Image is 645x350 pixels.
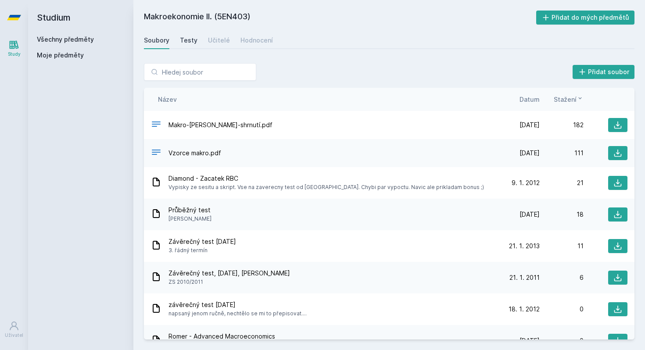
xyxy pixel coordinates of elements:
a: Soubory [144,32,169,49]
button: Přidat do mých předmětů [536,11,635,25]
input: Hledej soubor [144,63,256,81]
div: 18 [540,210,584,219]
button: Stažení [554,95,584,104]
a: Study [2,35,26,62]
span: Diamond - Zacatek RBC [168,174,484,183]
a: Uživatel [2,316,26,343]
span: Stažení [554,95,577,104]
div: Učitelé [208,36,230,45]
span: [DATE] [520,336,540,345]
span: [PERSON_NAME] [168,214,211,223]
div: 111 [540,149,584,157]
a: Hodnocení [240,32,273,49]
span: závěrečný test [DATE] [168,300,307,309]
button: Přidat soubor [573,65,635,79]
div: 0 [540,305,584,314]
div: Study [8,51,21,57]
span: [DATE] [520,121,540,129]
span: Vypisky ze sesitu a skript. Vse na zaverecny test od [GEOGRAPHIC_DATA]. Chybi par vypoctu. Navic ... [168,183,484,192]
a: Všechny předměty [37,36,94,43]
span: 21. 1. 2013 [509,242,540,250]
span: 21. 1. 2011 [509,273,540,282]
span: [DATE] [520,149,540,157]
span: 18. 1. 2012 [509,305,540,314]
div: Soubory [144,36,169,45]
span: ZS 2010/2011 [168,278,290,286]
div: Uživatel [5,332,23,339]
div: Hodnocení [240,36,273,45]
span: 3. řádný termín [168,246,236,255]
a: Učitelé [208,32,230,49]
div: 21 [540,179,584,187]
div: Testy [180,36,197,45]
span: Romer - Advanced Macroeconomics [168,332,275,341]
a: Testy [180,32,197,49]
span: Průběžný test [168,206,211,214]
div: 6 [540,273,584,282]
span: Moje předměty [37,51,84,60]
span: 9. 1. 2012 [512,179,540,187]
button: Název [158,95,177,104]
div: PDF [151,119,161,132]
button: Datum [520,95,540,104]
div: 11 [540,242,584,250]
div: 0 [540,336,584,345]
h2: Makroekonomie II. (5EN403) [144,11,536,25]
span: Vzorce makro.pdf [168,149,221,157]
span: Makro-[PERSON_NAME]-shrnutí.pdf [168,121,272,129]
div: PDF [151,147,161,160]
span: [DATE] [520,210,540,219]
div: 182 [540,121,584,129]
span: napsaný jenom ručně, nechtělo se mi to přepisovat.... [168,309,307,318]
span: Závěrečný test [DATE] [168,237,236,246]
span: Závěrečný test, [DATE], [PERSON_NAME] [168,269,290,278]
